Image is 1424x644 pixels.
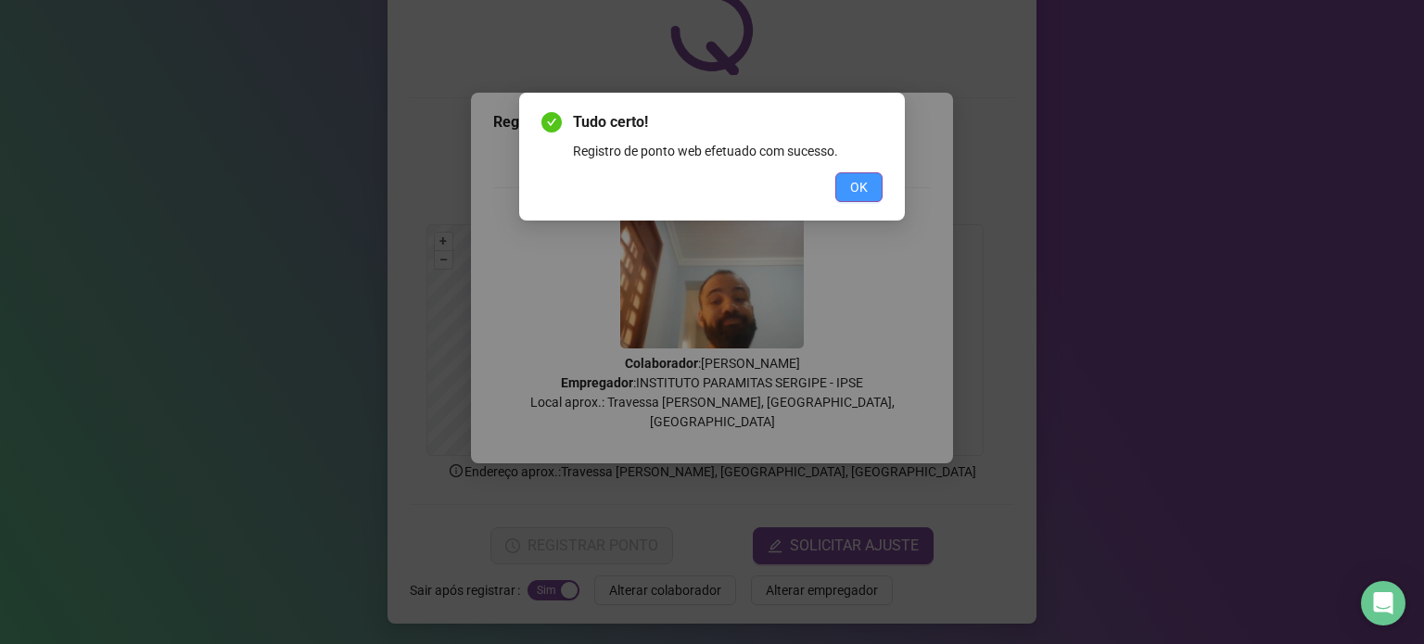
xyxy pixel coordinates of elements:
span: check-circle [541,112,562,133]
div: Registro de ponto web efetuado com sucesso. [573,141,883,161]
span: Tudo certo! [573,111,883,133]
span: OK [850,177,868,197]
button: OK [835,172,883,202]
div: Open Intercom Messenger [1361,581,1405,625]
